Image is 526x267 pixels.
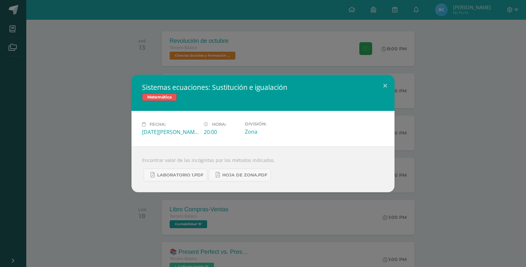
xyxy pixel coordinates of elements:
a: Laboratorio 1.pdf [144,169,207,181]
h2: Sistemas ecuaciones: Sustitución e igualación [142,83,384,92]
span: Hoja de zona.pdf [222,173,267,178]
span: Fecha: [150,122,166,127]
div: 20:00 [204,128,240,136]
div: Encontrar valor de las incógnitas por los métodos indicados. [131,146,394,192]
span: Laboratorio 1.pdf [157,173,203,178]
a: Hoja de zona.pdf [209,169,271,181]
span: Hora: [212,122,226,127]
button: Close (Esc) [376,75,394,97]
div: [DATE][PERSON_NAME] [142,128,199,136]
span: Matemática [142,93,177,101]
div: Zona [245,128,301,135]
label: División: [245,121,301,126]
